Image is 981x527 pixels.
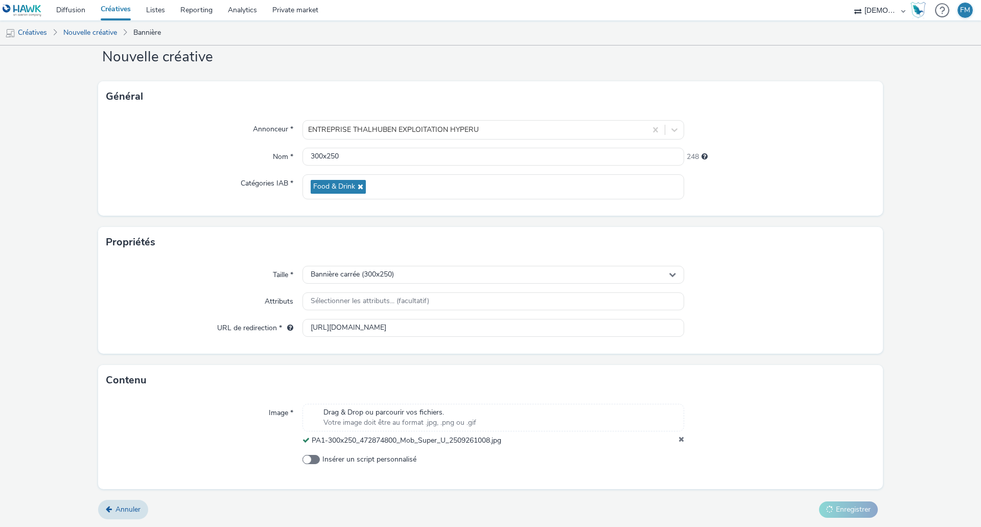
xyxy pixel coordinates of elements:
span: 248 [687,152,699,162]
h3: Propriétés [106,235,155,250]
span: Insérer un script personnalisé [322,454,416,465]
div: L'URL de redirection sera utilisée comme URL de validation avec certains SSP et ce sera l'URL de ... [282,323,293,333]
img: undefined Logo [3,4,42,17]
span: Votre image doit être au format .jpg, .png ou .gif [323,418,476,428]
span: Drag & Drop ou parcourir vos fichiers. [323,407,476,418]
span: PA1-300x250_472874800_Mob_Super_U_2509261008.jpg [312,436,501,445]
h3: Contenu [106,373,147,388]
div: FM [960,3,970,18]
span: Enregistrer [836,505,871,514]
label: Nom * [269,148,297,162]
label: Taille * [269,266,297,280]
span: Annuler [115,505,141,514]
label: Annonceur * [249,120,297,134]
label: Catégories IAB * [237,174,297,189]
span: Sélectionner les attributs... (facultatif) [311,297,429,306]
input: Nom [302,148,684,166]
button: Enregistrer [819,501,878,518]
div: 255 caractères maximum [702,152,708,162]
label: Image * [265,404,297,418]
h3: Général [106,89,143,104]
a: Nouvelle créative [58,20,122,45]
span: Food & Drink [313,182,355,191]
a: Bannière [128,20,166,45]
img: mobile [5,28,15,38]
label: URL de redirection * [213,319,297,333]
img: Hawk Academy [910,2,926,18]
a: Hawk Academy [910,2,930,18]
a: Annuler [98,500,148,519]
span: Bannière carrée (300x250) [311,270,394,279]
input: url... [302,319,684,337]
h1: Nouvelle créative [98,48,883,67]
label: Attributs [261,292,297,307]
